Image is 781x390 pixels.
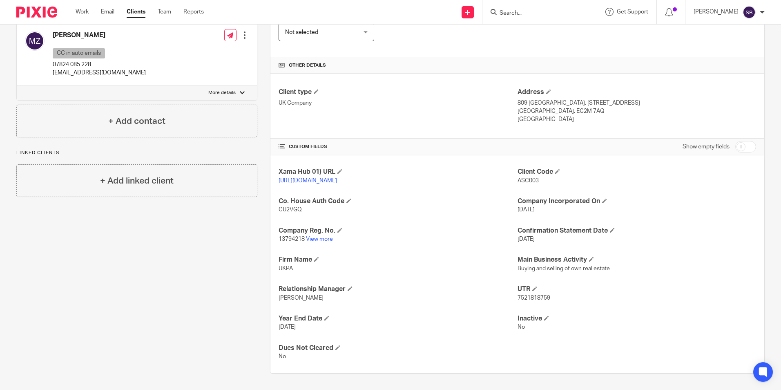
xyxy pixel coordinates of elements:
[279,324,296,330] span: [DATE]
[100,175,174,187] h4: + Add linked client
[518,197,756,206] h4: Company Incorporated On
[518,88,756,96] h4: Address
[279,168,517,176] h4: Xama Hub 01) URL
[518,107,756,115] p: [GEOGRAPHIC_DATA], EC2M 7AQ
[518,236,535,242] span: [DATE]
[53,61,146,69] p: 07824 085 228
[518,115,756,123] p: [GEOGRAPHIC_DATA]
[279,256,517,264] h4: Firm Name
[279,344,517,352] h4: Dues Not Cleared
[518,178,539,184] span: ASC003
[518,207,535,213] span: [DATE]
[101,8,114,16] a: Email
[518,168,756,176] h4: Client Code
[518,295,550,301] span: 7521818759
[53,31,146,40] h4: [PERSON_NAME]
[683,143,730,151] label: Show empty fields
[499,10,572,17] input: Search
[518,226,756,235] h4: Confirmation Statement Date
[518,324,525,330] span: No
[208,90,236,96] p: More details
[25,31,45,51] img: svg%3E
[279,236,305,242] span: 13794218
[53,69,146,77] p: [EMAIL_ADDRESS][DOMAIN_NAME]
[289,62,326,69] span: Other details
[518,256,756,264] h4: Main Business Activity
[16,150,257,156] p: Linked clients
[183,8,204,16] a: Reports
[279,178,337,184] a: [URL][DOMAIN_NAME]
[279,143,517,150] h4: CUSTOM FIELDS
[279,295,324,301] span: [PERSON_NAME]
[279,285,517,294] h4: Relationship Manager
[76,8,89,16] a: Work
[518,314,756,323] h4: Inactive
[279,354,286,359] span: No
[518,285,756,294] h4: UTR
[279,88,517,96] h4: Client type
[306,236,333,242] a: View more
[279,197,517,206] h4: Co. House Auth Code
[518,99,756,107] p: 809 [GEOGRAPHIC_DATA], [STREET_ADDRESS]
[127,8,145,16] a: Clients
[694,8,739,16] p: [PERSON_NAME]
[518,266,610,271] span: Buying and selling of own real estate
[279,266,293,271] span: UKPA
[279,99,517,107] p: UK Company
[158,8,171,16] a: Team
[617,9,648,15] span: Get Support
[108,115,165,128] h4: + Add contact
[279,207,302,213] span: CU2VGQ
[285,29,318,35] span: Not selected
[279,226,517,235] h4: Company Reg. No.
[279,314,517,323] h4: Year End Date
[16,7,57,18] img: Pixie
[53,48,105,58] p: CC in auto emails
[743,6,756,19] img: svg%3E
